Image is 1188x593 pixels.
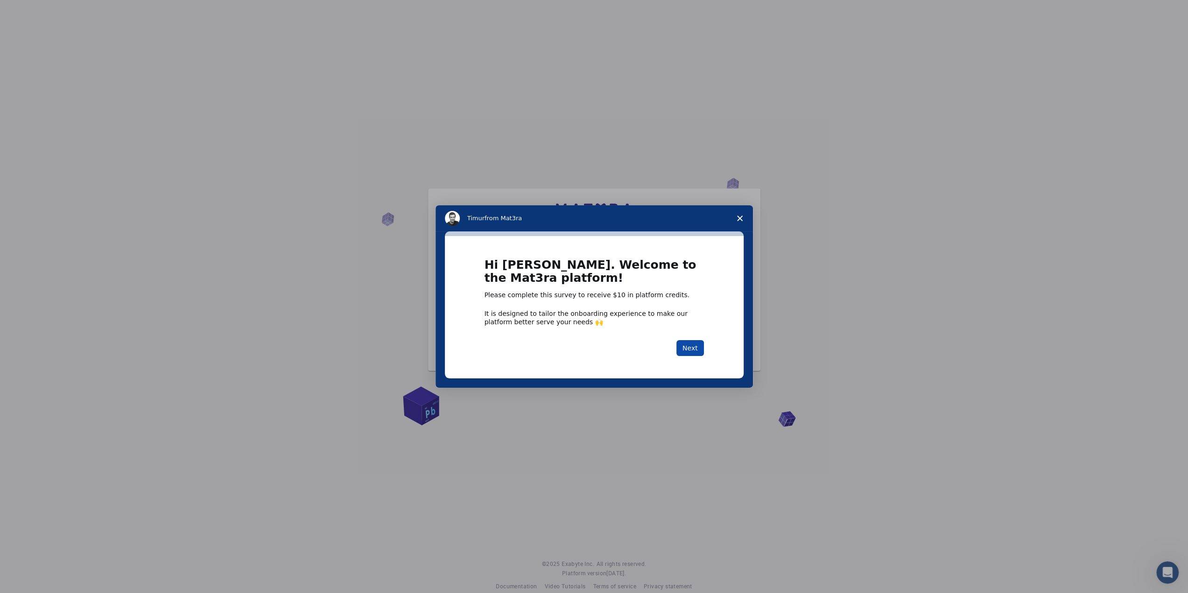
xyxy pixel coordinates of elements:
[485,309,704,326] div: It is designed to tailor the onboarding experience to make our platform better serve your needs 🙌
[467,215,485,222] span: Timur
[676,340,704,356] button: Next
[485,215,522,222] span: from Mat3ra
[485,291,704,300] div: Please complete this survey to receive $10 in platform credits.
[485,258,704,291] h1: Hi [PERSON_NAME]. Welcome to the Mat3ra platform!
[727,205,753,231] span: Close survey
[445,211,460,226] img: Profile image for Timur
